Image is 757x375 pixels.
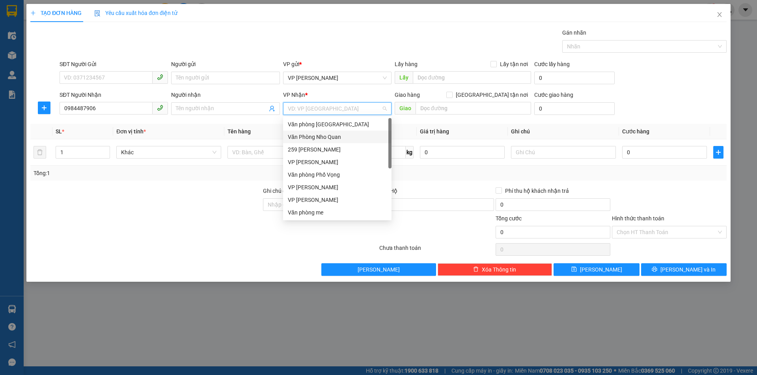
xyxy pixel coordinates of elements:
th: Ghi chú [508,124,619,139]
input: Cước lấy hàng [534,72,615,84]
div: 259 Lê Duẩn [283,143,392,156]
input: VD: Bàn, Ghế [227,146,332,159]
label: Gán nhãn [562,30,586,36]
button: plus [713,146,723,159]
div: VP gửi [283,60,392,68]
input: Ghi Chú [511,146,616,159]
div: SĐT Người Gửi [60,60,168,68]
button: deleteXóa Thông tin [438,263,552,276]
div: Văn phòng [GEOGRAPHIC_DATA] [288,120,387,129]
span: phone [157,105,163,111]
span: [PERSON_NAME] và In [660,265,716,274]
button: save[PERSON_NAME] [554,263,639,276]
label: Cước lấy hàng [534,61,570,67]
span: VP Thịnh Liệt [288,72,387,84]
div: VP [PERSON_NAME] [288,196,387,204]
button: printer[PERSON_NAME] và In [641,263,727,276]
input: Dọc đường [413,71,531,84]
div: VP [PERSON_NAME] [288,183,387,192]
span: save [571,266,577,273]
div: Văn Phòng Nho Quan [288,133,387,141]
span: Phí thu hộ khách nhận trả [502,187,572,195]
span: [PERSON_NAME] [580,265,622,274]
span: Tổng cước [496,215,522,222]
img: icon [94,10,101,17]
span: printer [652,266,657,273]
button: [PERSON_NAME] [321,263,436,276]
span: Yêu cầu xuất hóa đơn điện tử [94,10,177,16]
div: Người gửi [171,60,280,68]
input: Cước giao hàng [534,102,615,115]
span: Tên hàng [227,128,251,135]
label: Cước giao hàng [534,92,573,98]
div: Chưa thanh toán [378,244,495,257]
span: delete [473,266,479,273]
span: plus [714,149,723,155]
span: phone [157,74,163,80]
input: Ghi chú đơn hàng [263,198,378,211]
div: Văn phòng me [283,206,392,219]
span: SL [56,128,62,135]
span: Giao hàng [395,92,420,98]
span: kg [406,146,414,159]
div: VP Thịnh Liệt [283,156,392,168]
div: VP [PERSON_NAME] [288,158,387,166]
span: Lấy hàng [395,61,418,67]
span: VP Nhận [283,92,305,98]
div: Tổng: 1 [34,169,292,177]
span: close [716,11,723,18]
div: Văn Phòng Nho Quan [283,131,392,143]
span: Lấy tận nơi [497,60,531,68]
span: Giá trị hàng [420,128,449,135]
span: Cước hàng [622,128,649,135]
span: TẠO ĐƠN HÀNG [30,10,82,16]
div: Văn phòng Phố Vọng [283,168,392,181]
div: Văn phòng Phố Vọng [288,170,387,179]
div: 259 [PERSON_NAME] [288,145,387,154]
input: 0 [420,146,505,159]
label: Ghi chú đơn hàng [263,188,306,194]
span: Xóa Thông tin [482,265,516,274]
span: Lấy [395,71,413,84]
div: VP Nguyễn Quốc Trị [283,181,392,194]
span: Thu Hộ [379,188,397,194]
div: Văn phòng Ninh Bình [283,118,392,131]
span: Khác [121,146,216,158]
button: delete [34,146,46,159]
span: plus [30,10,36,16]
label: Hình thức thanh toán [612,215,664,222]
span: [PERSON_NAME] [358,265,400,274]
span: plus [38,105,50,111]
div: SĐT Người Nhận [60,91,168,99]
button: plus [38,102,50,114]
span: [GEOGRAPHIC_DATA] tận nơi [453,91,531,99]
span: Giao [395,102,416,115]
span: user-add [269,105,275,112]
input: Dọc đường [416,102,531,115]
div: Văn phòng me [288,208,387,217]
div: Người nhận [171,91,280,99]
button: Close [709,4,731,26]
span: Đơn vị tính [116,128,146,135]
div: VP Trương Công Giai [283,194,392,206]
